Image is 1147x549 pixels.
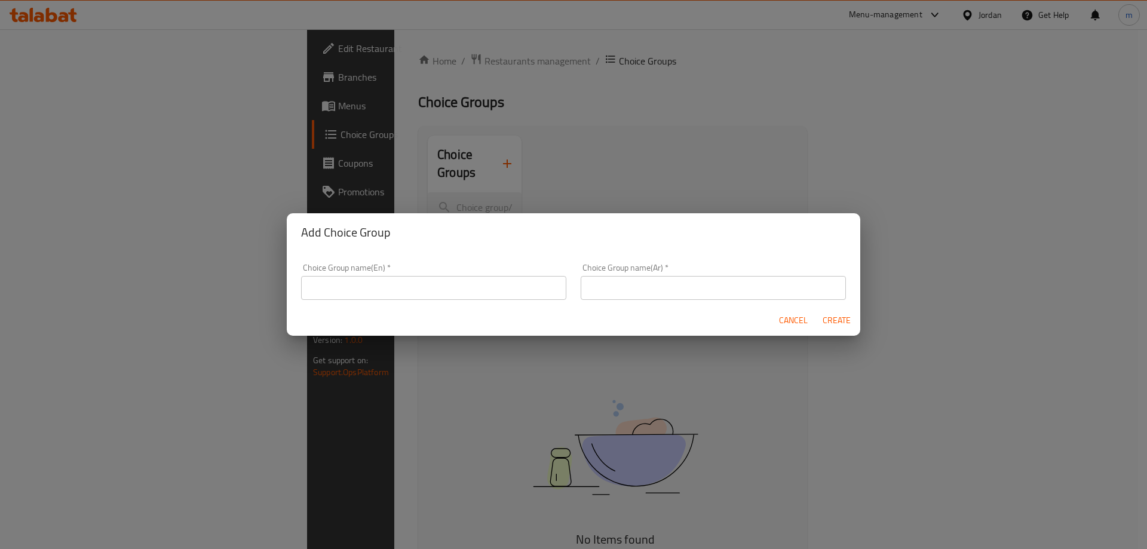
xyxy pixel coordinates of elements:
[301,276,566,300] input: Please enter Choice Group name(en)
[301,223,846,242] h2: Add Choice Group
[581,276,846,300] input: Please enter Choice Group name(ar)
[822,313,851,328] span: Create
[817,309,855,332] button: Create
[774,309,812,332] button: Cancel
[779,313,808,328] span: Cancel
